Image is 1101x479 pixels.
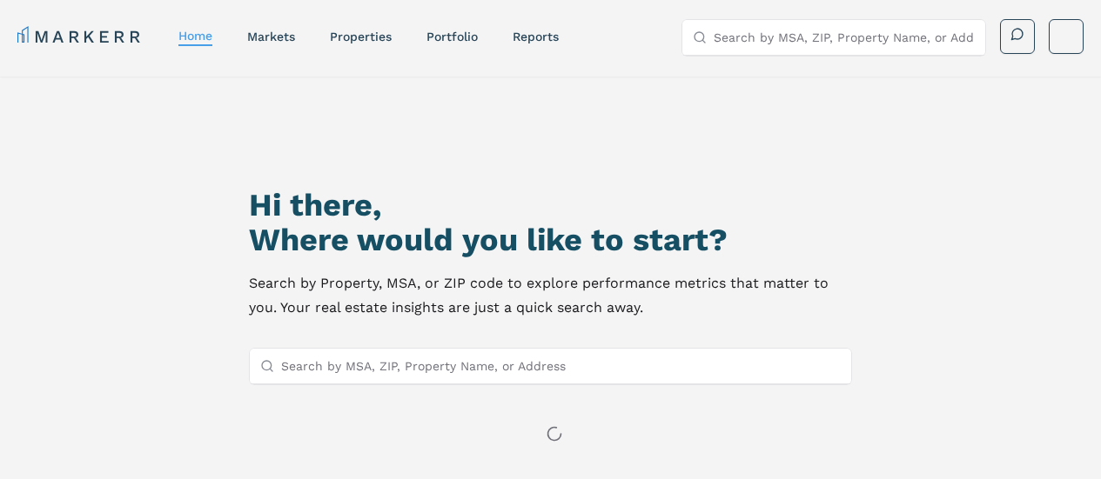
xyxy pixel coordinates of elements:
[249,271,853,320] p: Search by Property, MSA, or ZIP code to explore performance metrics that matter to you. Your real...
[281,349,842,383] input: Search by MSA, ZIP, Property Name, or Address
[249,188,853,223] h1: Hi there,
[178,29,212,43] a: home
[247,30,295,43] a: markets
[249,223,853,257] h2: Where would you like to start?
[714,20,975,55] input: Search by MSA, ZIP, Property Name, or Address
[426,30,478,43] a: Portfolio
[330,30,392,43] a: properties
[17,24,144,49] a: MARKERR
[513,30,559,43] a: reports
